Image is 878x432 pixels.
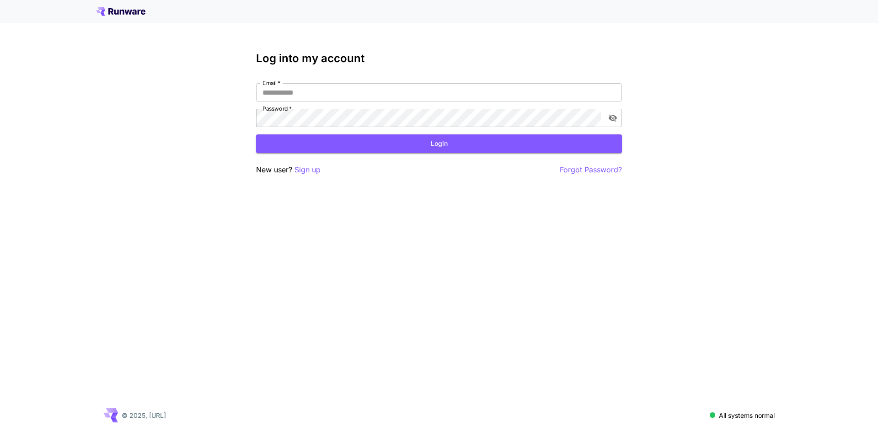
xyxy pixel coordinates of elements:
label: Email [262,79,280,87]
label: Password [262,105,292,112]
button: Login [256,134,622,153]
button: Sign up [294,164,321,176]
button: Forgot Password? [560,164,622,176]
p: © 2025, [URL] [122,411,166,420]
button: toggle password visibility [605,110,621,126]
h3: Log into my account [256,52,622,65]
p: All systems normal [719,411,775,420]
p: New user? [256,164,321,176]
